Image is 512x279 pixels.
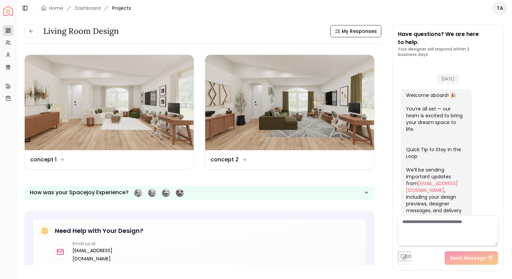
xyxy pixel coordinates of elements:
button: TA [493,1,507,15]
dd: concept 2 [211,156,239,164]
p: How was your Spacejoy Experience? [30,188,129,197]
a: [EMAIL_ADDRESS][DOMAIN_NAME] [72,246,122,263]
a: [EMAIL_ADDRESS][DOMAIN_NAME] [406,180,458,194]
button: My Responses [330,25,381,37]
p: Your designer will respond within 2 business days. [398,46,498,57]
img: concept 1 [25,55,194,150]
span: TA [494,2,506,14]
a: concept 2concept 2 [205,55,375,170]
p: Email us at [72,241,122,246]
nav: breadcrumb [41,5,131,12]
span: My Responses [342,28,377,35]
a: Spacejoy [3,6,13,16]
a: Dashboard [75,5,101,12]
a: Home [49,5,63,12]
span: Projects [112,5,131,12]
h5: Need Help with Your Design? [55,226,143,236]
span: [DATE] [437,74,459,84]
button: How was your Spacejoy Experience?Feeling terribleFeeling badFeeling goodFeeling awesome [24,186,375,200]
p: Have questions? We are here to help. [398,30,498,46]
dd: concept 1 [30,156,57,164]
a: concept 1concept 1 [24,55,194,170]
h3: Living Room design [43,26,119,37]
img: Spacejoy Logo [3,6,13,16]
img: concept 2 [205,55,374,150]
